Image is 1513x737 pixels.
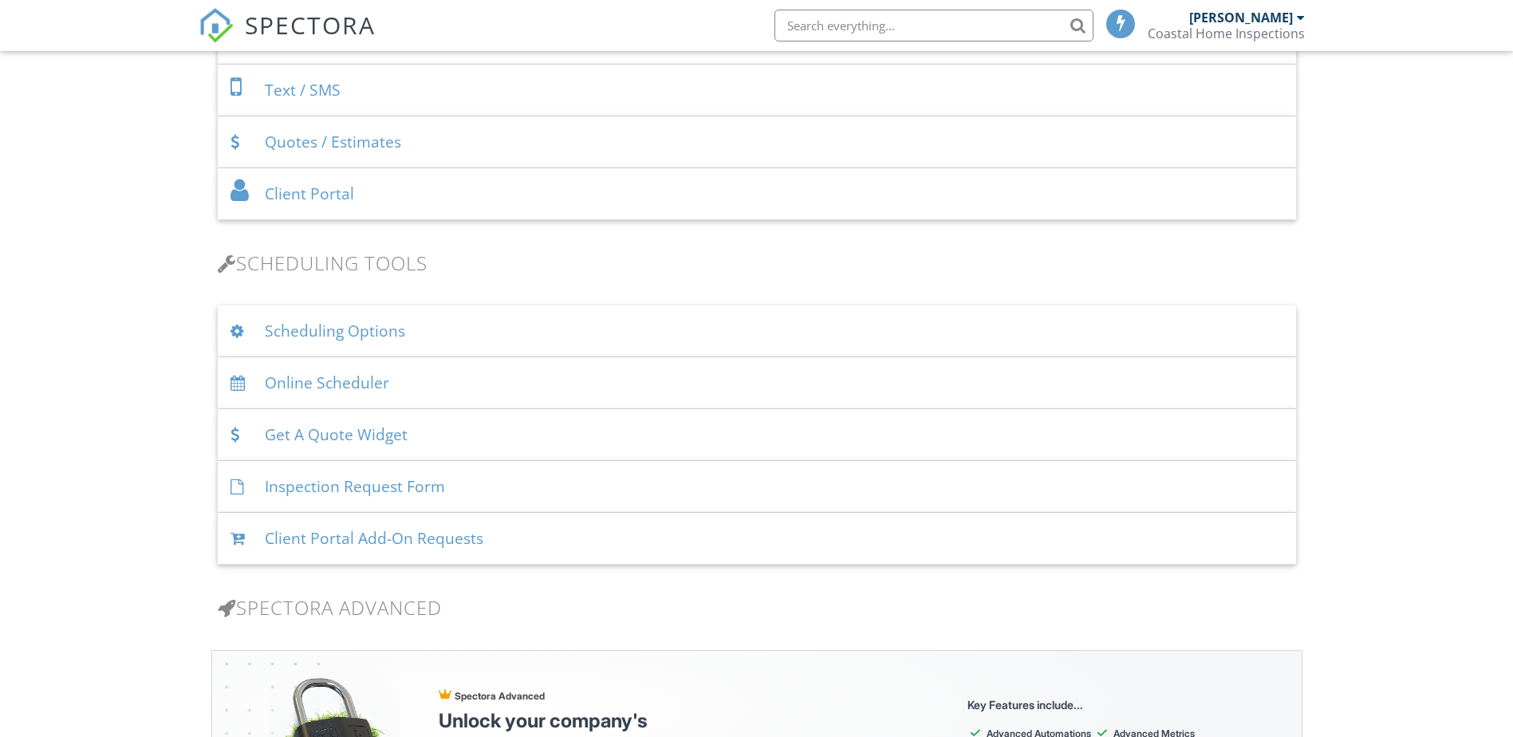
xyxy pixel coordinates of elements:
[218,513,1296,565] div: Client Portal Add-On Requests
[774,10,1093,41] input: Search everything...
[218,357,1296,409] div: Online Scheduler
[439,688,670,704] p: Spectora Advanced
[199,8,234,43] img: The Best Home Inspection Software - Spectora
[245,8,376,41] span: SPECTORA
[199,22,376,55] a: SPECTORA
[218,65,1296,116] div: Text / SMS
[1148,26,1305,41] div: Coastal Home Inspections
[218,305,1296,357] div: Scheduling Options
[218,597,1296,618] h3: Spectora Advanced
[218,461,1296,513] div: Inspection Request Form
[218,409,1296,461] div: Get A Quote Widget
[218,168,1296,220] div: Client Portal
[218,252,1296,274] h3: Scheduling Tools
[967,697,1218,713] p: Key Features include...
[218,116,1296,168] div: Quotes / Estimates
[1189,10,1293,26] div: [PERSON_NAME]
